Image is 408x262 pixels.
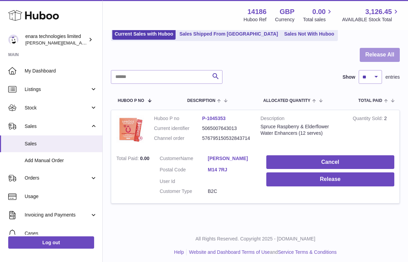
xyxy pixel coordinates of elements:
span: Cases [25,230,97,237]
strong: Total Paid [116,156,140,163]
dt: Name [160,155,208,163]
button: Release [266,172,394,186]
span: Customer [160,156,181,161]
button: Release All [360,48,400,62]
span: Huboo P no [118,99,144,103]
dd: B2C [208,188,256,195]
span: Invoicing and Payments [25,212,90,218]
dt: Huboo P no [154,115,202,122]
a: Sales Shipped From [GEOGRAPHIC_DATA] [177,28,280,40]
div: Huboo Ref [244,16,267,23]
dt: Current identifier [154,125,202,132]
span: Usage [25,193,97,200]
div: Spruce Raspberry & Elderflower Water Enhancers (12 serves) [260,123,342,136]
div: enara technologies limited [25,33,87,46]
img: 1747668806.jpeg [116,115,144,143]
span: Add Manual Order [25,157,97,164]
span: 0.00 [313,7,326,16]
dt: Customer Type [160,188,208,195]
span: Stock [25,105,90,111]
p: All Rights Reserved. Copyright 2025 - [DOMAIN_NAME] [108,236,403,242]
a: 0.00 Total sales [303,7,333,23]
div: Currency [275,16,295,23]
span: My Dashboard [25,68,97,74]
strong: GBP [280,7,294,16]
span: 0.00 [140,156,149,161]
span: Total sales [303,16,333,23]
span: entries [385,74,400,80]
a: [PERSON_NAME] [208,155,256,162]
label: Show [343,74,355,80]
dt: User Id [160,178,208,185]
dt: Channel order [154,135,202,142]
img: Dee@enara.co [8,35,18,45]
a: 3,126.45 AVAILABLE Stock Total [342,7,400,23]
span: Orders [25,175,90,181]
td: 2 [347,110,399,150]
dt: Postal Code [160,167,208,175]
span: AVAILABLE Stock Total [342,16,400,23]
a: P-1045353 [202,116,226,121]
a: Website and Dashboard Terms of Use [189,249,270,255]
span: Description [187,99,215,103]
span: Sales [25,141,97,147]
a: Sales Not With Huboo [282,28,336,40]
span: ALLOCATED Quantity [263,99,310,103]
strong: Quantity Sold [353,116,384,123]
span: Sales [25,123,90,130]
button: Cancel [266,155,394,169]
span: Listings [25,86,90,93]
span: Total paid [358,99,382,103]
a: Log out [8,236,94,249]
span: 3,126.45 [365,7,392,16]
dd: 576795150532843714 [202,135,251,142]
li: and [187,249,336,256]
dd: 5065007643013 [202,125,251,132]
strong: 14186 [247,7,267,16]
a: M14 7RJ [208,167,256,173]
a: Current Sales with Huboo [112,28,176,40]
a: Service Terms & Conditions [278,249,337,255]
a: Help [174,249,184,255]
strong: Description [260,115,342,123]
span: [PERSON_NAME][EMAIL_ADDRESS][DOMAIN_NAME] [25,40,137,45]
